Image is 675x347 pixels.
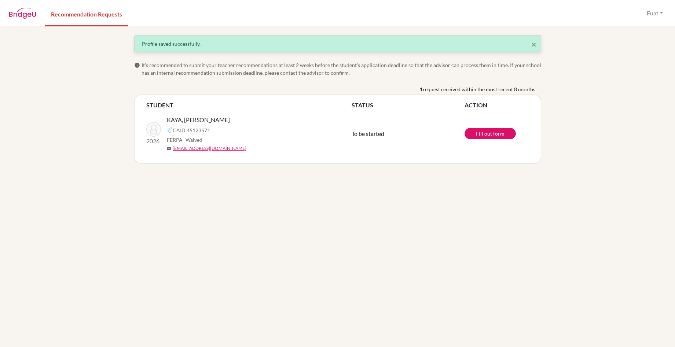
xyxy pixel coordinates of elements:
span: mail [167,147,171,151]
span: CAID 45123571 [173,126,210,134]
span: info [134,62,140,68]
th: STUDENT [146,101,352,110]
a: [EMAIL_ADDRESS][DOMAIN_NAME] [173,145,246,152]
span: To be started [352,130,384,137]
img: KAYA, Melike Rana [146,122,161,137]
th: ACTION [465,101,529,110]
button: Fuat [643,6,666,20]
p: 2026 [146,137,161,145]
button: Close [531,40,536,49]
span: It’s recommended to submit your teacher recommendations at least 2 weeks before the student’s app... [142,61,541,77]
span: KAYA, [PERSON_NAME] [167,115,230,124]
span: request received within the most recent 8 months [423,85,535,93]
span: × [531,39,536,49]
span: - Waived [183,137,202,143]
img: Common App logo [167,127,173,133]
b: 1 [420,85,423,93]
img: BridgeU logo [9,8,36,19]
a: Recommendation Requests [45,1,128,26]
a: Fill out form [465,128,516,139]
span: FERPA [167,136,202,144]
div: Profile saved successfully. [142,40,533,48]
th: STATUS [352,101,465,110]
